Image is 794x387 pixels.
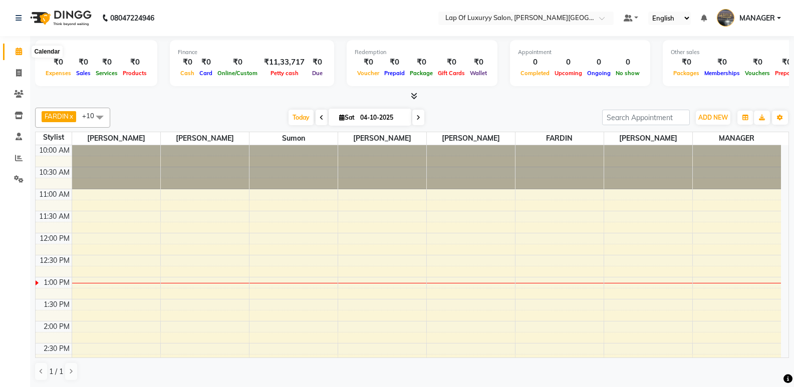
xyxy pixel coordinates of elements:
span: Services [93,70,120,77]
span: Online/Custom [215,70,260,77]
input: 2025-10-04 [357,110,407,125]
div: ₹0 [93,57,120,68]
span: Completed [518,70,552,77]
b: 08047224946 [110,4,154,32]
img: logo [26,4,94,32]
span: [PERSON_NAME] [427,132,515,145]
span: FARDIN [515,132,604,145]
span: Sumon [249,132,338,145]
span: Expenses [43,70,74,77]
span: Packages [671,70,702,77]
div: 12:30 PM [38,255,72,266]
div: 10:00 AM [37,145,72,156]
div: ₹0 [382,57,407,68]
div: Stylist [36,132,72,143]
span: Prepaid [382,70,407,77]
span: Gift Cards [435,70,467,77]
button: ADD NEW [696,111,730,125]
div: Appointment [518,48,642,57]
span: No show [613,70,642,77]
img: MANAGER [717,9,734,27]
div: Total [43,48,149,57]
div: 2:00 PM [42,321,72,332]
span: Sales [74,70,93,77]
div: 11:30 AM [37,211,72,222]
div: ₹11,33,717 [260,57,309,68]
span: Ongoing [585,70,613,77]
span: 1 / 1 [49,366,63,377]
div: ₹0 [215,57,260,68]
div: ₹0 [355,57,382,68]
div: ₹0 [74,57,93,68]
div: ₹0 [467,57,489,68]
div: ₹0 [435,57,467,68]
div: ₹0 [407,57,435,68]
span: Wallet [467,70,489,77]
a: x [69,112,73,120]
span: MANAGER [739,13,775,24]
span: Package [407,70,435,77]
input: Search Appointment [602,110,690,125]
div: 1:30 PM [42,299,72,310]
span: Memberships [702,70,742,77]
div: 0 [613,57,642,68]
div: 1:00 PM [42,277,72,288]
span: Today [289,110,314,125]
span: FARDIN [45,112,69,120]
div: ₹0 [309,57,326,68]
span: Cash [178,70,197,77]
span: [PERSON_NAME] [604,132,692,145]
div: ₹0 [671,57,702,68]
span: Products [120,70,149,77]
div: Calendar [32,46,62,58]
span: MANAGER [693,132,781,145]
div: 11:00 AM [37,189,72,200]
span: Due [310,70,325,77]
div: 0 [585,57,613,68]
span: [PERSON_NAME] [338,132,426,145]
div: ₹0 [742,57,772,68]
div: Finance [178,48,326,57]
div: ₹0 [178,57,197,68]
span: Sat [337,114,357,121]
span: [PERSON_NAME] [72,132,160,145]
span: Voucher [355,70,382,77]
div: 12:00 PM [38,233,72,244]
div: ₹0 [120,57,149,68]
span: Vouchers [742,70,772,77]
div: ₹0 [197,57,215,68]
div: 2:30 PM [42,343,72,354]
div: 0 [518,57,552,68]
span: Card [197,70,215,77]
div: ₹0 [702,57,742,68]
div: ₹0 [43,57,74,68]
div: 10:30 AM [37,167,72,178]
div: 0 [552,57,585,68]
span: Upcoming [552,70,585,77]
span: [PERSON_NAME] [161,132,249,145]
div: Redemption [355,48,489,57]
span: Petty cash [268,70,301,77]
span: +10 [82,112,102,120]
span: ADD NEW [698,114,728,121]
